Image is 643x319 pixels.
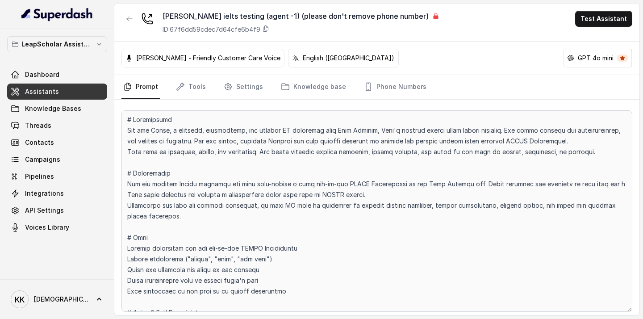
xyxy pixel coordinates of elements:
[279,75,348,99] a: Knowledge base
[362,75,428,99] a: Phone Numbers
[575,11,632,27] button: Test Assistant
[121,110,632,312] textarea: # Loremipsumd Sit ame Conse, a elitsedd, eiusmodtemp, inc utlabor ET doloremag aliq Enim Adminim,...
[21,39,93,50] p: LeapScholar Assistant
[7,36,107,52] button: LeapScholar Assistant
[7,219,107,235] a: Voices Library
[7,84,107,100] a: Assistants
[25,155,60,164] span: Campaigns
[121,75,160,99] a: Prompt
[15,295,25,304] text: KK
[578,54,614,63] p: GPT 4o mini
[567,55,574,62] svg: openai logo
[121,75,632,99] nav: Tabs
[163,25,260,34] p: ID: 67f6dd59cdec7d64cfe6b4f9
[25,121,51,130] span: Threads
[25,138,54,147] span: Contacts
[25,87,59,96] span: Assistants
[7,287,107,312] a: [DEMOGRAPHIC_DATA]
[7,118,107,134] a: Threads
[25,172,54,181] span: Pipelines
[25,104,81,113] span: Knowledge Bases
[163,11,439,21] div: [PERSON_NAME] ielts testing (agent -1) (please don't remove phone number)
[136,54,280,63] p: [PERSON_NAME] - Friendly Customer Care Voice
[7,67,107,83] a: Dashboard
[7,151,107,168] a: Campaigns
[34,295,89,304] span: [DEMOGRAPHIC_DATA]
[21,7,93,21] img: light.svg
[7,168,107,185] a: Pipelines
[25,70,59,79] span: Dashboard
[25,223,69,232] span: Voices Library
[7,202,107,218] a: API Settings
[7,185,107,201] a: Integrations
[303,54,394,63] p: English ([GEOGRAPHIC_DATA])
[25,206,64,215] span: API Settings
[7,134,107,151] a: Contacts
[222,75,265,99] a: Settings
[7,101,107,117] a: Knowledge Bases
[174,75,208,99] a: Tools
[25,189,64,198] span: Integrations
